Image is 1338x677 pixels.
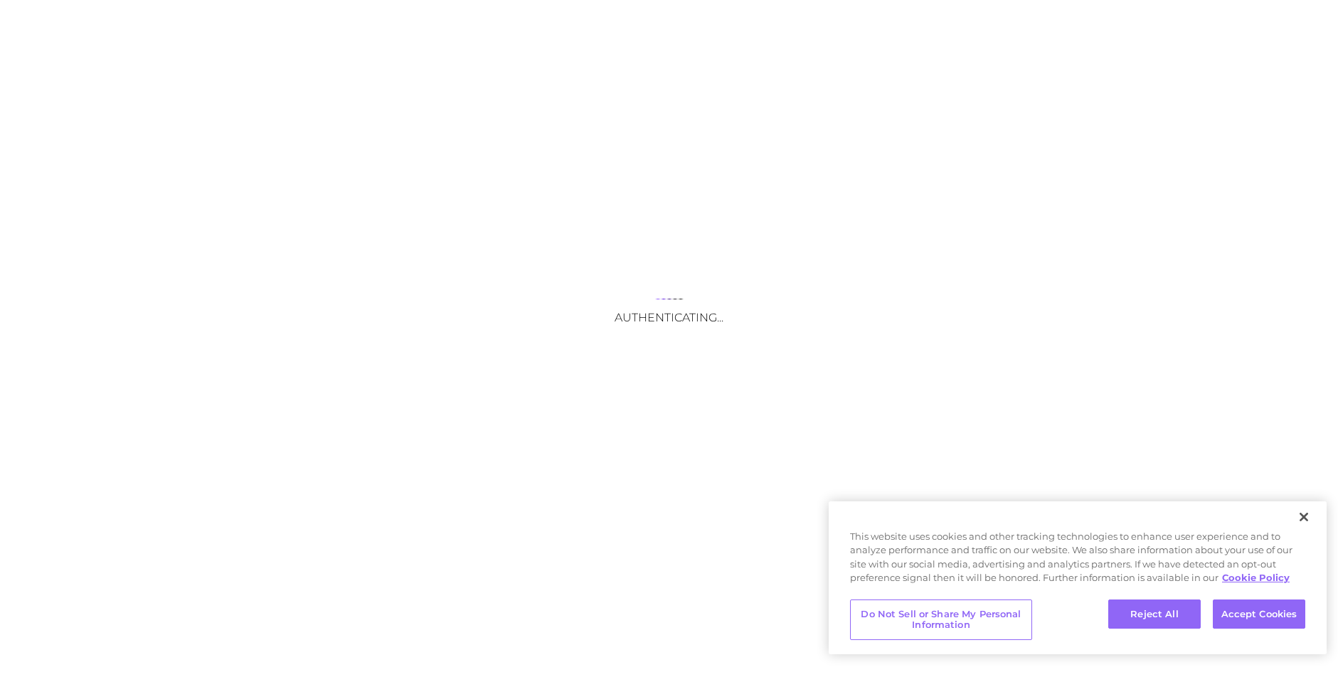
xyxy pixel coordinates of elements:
[1108,599,1201,629] button: Reject All
[829,501,1327,654] div: Privacy
[1213,599,1305,629] button: Accept Cookies
[1288,501,1320,533] button: Close
[829,530,1327,592] div: This website uses cookies and other tracking technologies to enhance user experience and to analy...
[829,501,1327,654] div: Cookie banner
[527,311,812,324] h3: Authenticating...
[850,599,1032,640] button: Do Not Sell or Share My Personal Information, Opens the preference center dialog
[1222,572,1290,583] a: More information about your privacy, opens in a new tab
